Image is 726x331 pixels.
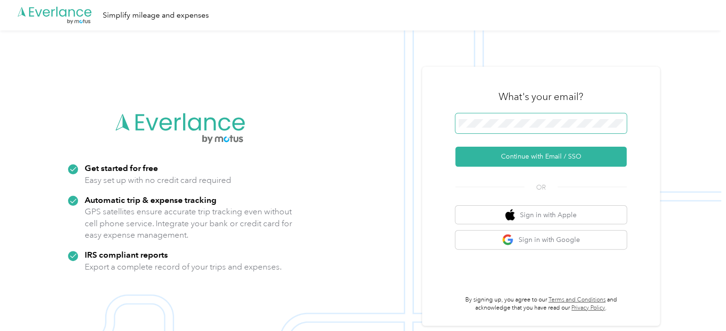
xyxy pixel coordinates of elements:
[499,90,583,103] h3: What's your email?
[85,250,168,260] strong: IRS compliant reports
[85,261,282,273] p: Export a complete record of your trips and expenses.
[502,234,514,246] img: google logo
[455,206,627,224] button: apple logoSign in with Apple
[455,231,627,249] button: google logoSign in with Google
[571,304,605,311] a: Privacy Policy
[85,163,158,173] strong: Get started for free
[85,195,216,205] strong: Automatic trip & expense tracking
[549,296,606,303] a: Terms and Conditions
[524,182,558,192] span: OR
[455,296,627,312] p: By signing up, you agree to our and acknowledge that you have read our .
[85,206,293,241] p: GPS satellites ensure accurate trip tracking even without cell phone service. Integrate your bank...
[455,147,627,167] button: Continue with Email / SSO
[103,10,209,21] div: Simplify mileage and expenses
[505,209,515,221] img: apple logo
[85,174,231,186] p: Easy set up with no credit card required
